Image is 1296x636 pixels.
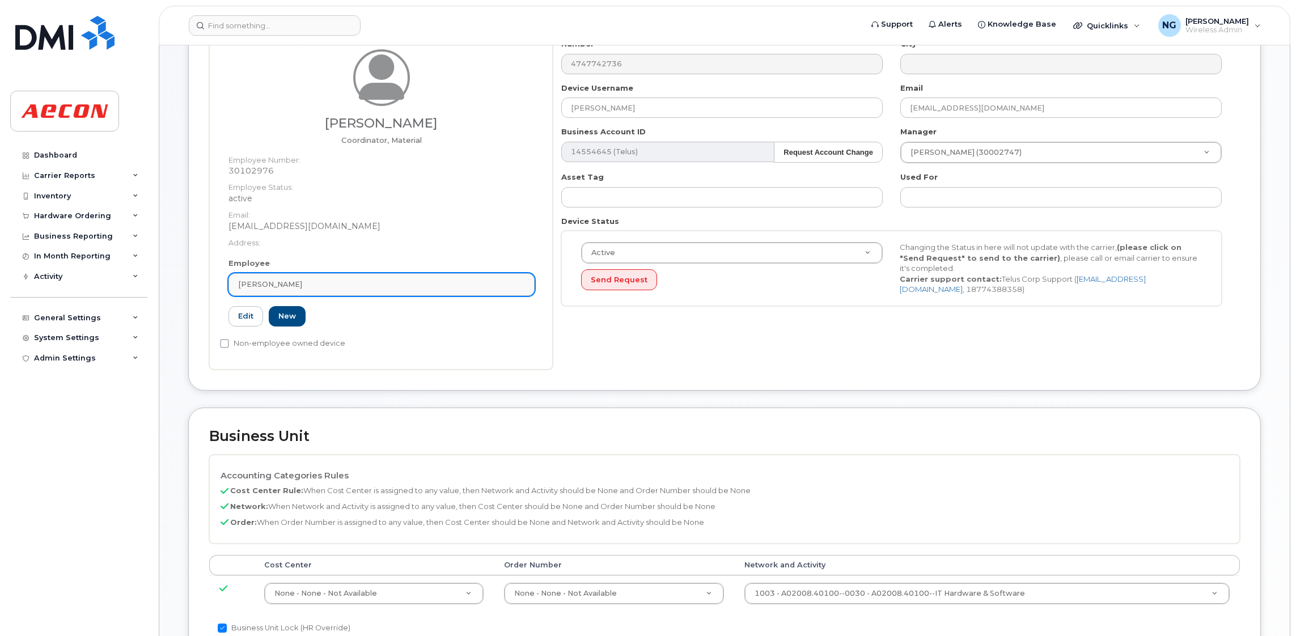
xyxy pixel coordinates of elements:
[881,19,913,30] span: Support
[221,485,1229,496] p: When Cost Center is assigned to any value, then Network and Activity should be None and Order Num...
[221,471,1229,481] h4: Accounting Categories Rules
[900,126,937,137] label: Manager
[1065,14,1148,37] div: Quicklinks
[221,501,1229,512] p: When Network and Activity is assigned to any value, then Cost Center should be None and Order Num...
[218,621,350,635] label: Business Unit Lock (HR Override)
[900,243,1181,262] strong: (please click on "Send Request" to send to the carrier)
[582,243,882,263] a: Active
[921,13,970,36] a: Alerts
[891,242,1210,295] div: Changing the Status in here will not update with the carrier, , please call or email carrier to e...
[561,172,604,183] label: Asset Tag
[228,149,535,166] dt: Employee Number:
[228,273,535,296] a: [PERSON_NAME]
[755,589,1025,597] span: 1003 - A02008.40100--0030 - A02008.40100--IT Hardware & Software
[494,555,734,575] th: Order Number
[745,583,1229,604] a: 1003 - A02008.40100--0030 - A02008.40100--IT Hardware & Software
[228,176,535,193] dt: Employee Status:
[585,248,615,258] span: Active
[734,555,1240,575] th: Network and Activity
[505,583,723,604] a: None - None - Not Available
[900,172,938,183] label: Used For
[1162,19,1176,32] span: NG
[228,204,535,221] dt: Email:
[265,583,483,604] a: None - None - Not Available
[900,274,1146,294] a: [EMAIL_ADDRESS][DOMAIN_NAME]
[900,83,923,94] label: Email
[228,165,535,176] dd: 30102976
[228,221,535,232] dd: [EMAIL_ADDRESS][DOMAIN_NAME]
[220,337,345,350] label: Non-employee owned device
[863,13,921,36] a: Support
[238,279,302,290] span: [PERSON_NAME]
[938,19,962,30] span: Alerts
[561,216,619,227] label: Device Status
[581,269,657,290] button: Send Request
[904,147,1022,158] span: [PERSON_NAME] (30002747)
[774,142,883,163] button: Request Account Change
[220,339,229,348] input: Non-employee owned device
[228,116,535,130] h3: [PERSON_NAME]
[228,258,270,269] label: Employee
[254,555,494,575] th: Cost Center
[269,306,306,327] a: New
[228,193,535,204] dd: active
[230,518,257,527] b: Order:
[1185,16,1249,26] span: [PERSON_NAME]
[970,13,1064,36] a: Knowledge Base
[1087,21,1128,30] span: Quicklinks
[1185,26,1249,35] span: Wireless Admin
[1150,14,1269,37] div: Nicole Guida
[230,502,268,511] b: Network:
[514,589,617,597] span: None - None - Not Available
[228,306,263,327] a: Edit
[988,19,1056,30] span: Knowledge Base
[230,486,303,495] b: Cost Center Rule:
[341,135,422,145] span: Job title
[561,83,633,94] label: Device Username
[900,274,1002,283] strong: Carrier support contact:
[561,126,646,137] label: Business Account ID
[218,624,227,633] input: Business Unit Lock (HR Override)
[901,142,1221,163] a: [PERSON_NAME] (30002747)
[209,429,1240,444] h2: Business Unit
[274,589,377,597] span: None - None - Not Available
[189,15,361,36] input: Find something...
[228,232,535,248] dt: Address:
[783,148,873,156] strong: Request Account Change
[221,517,1229,528] p: When Order Number is assigned to any value, then Cost Center should be None and Network and Activ...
